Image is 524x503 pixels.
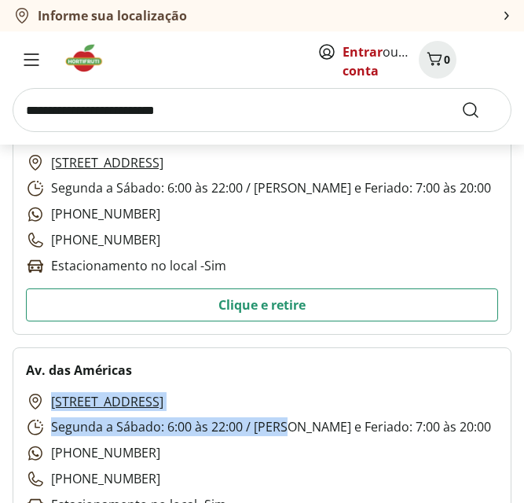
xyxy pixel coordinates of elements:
[26,256,226,276] p: Estacionamento no local - Sim
[26,417,491,437] p: Segunda a Sábado: 6:00 às 22:00 / [PERSON_NAME] e Feriado: 7:00 às 20:00
[343,42,412,80] span: ou
[51,153,163,172] a: [STREET_ADDRESS]
[13,41,50,79] button: Menu
[444,52,450,67] span: 0
[419,41,456,79] button: Carrinho
[26,178,491,198] p: Segunda a Sábado: 6:00 às 22:00 / [PERSON_NAME] e Feriado: 7:00 às 20:00
[26,288,498,321] button: Clique e retire
[26,361,132,380] h2: Av. das Américas
[26,204,160,224] p: [PHONE_NUMBER]
[13,88,511,132] input: search
[461,101,499,119] button: Submit Search
[26,230,160,250] p: [PHONE_NUMBER]
[26,443,160,463] p: [PHONE_NUMBER]
[63,42,115,74] img: Hortifruti
[343,43,383,61] a: Entrar
[26,469,160,489] p: [PHONE_NUMBER]
[51,392,163,411] a: [STREET_ADDRESS]
[38,7,187,24] b: Informe sua localização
